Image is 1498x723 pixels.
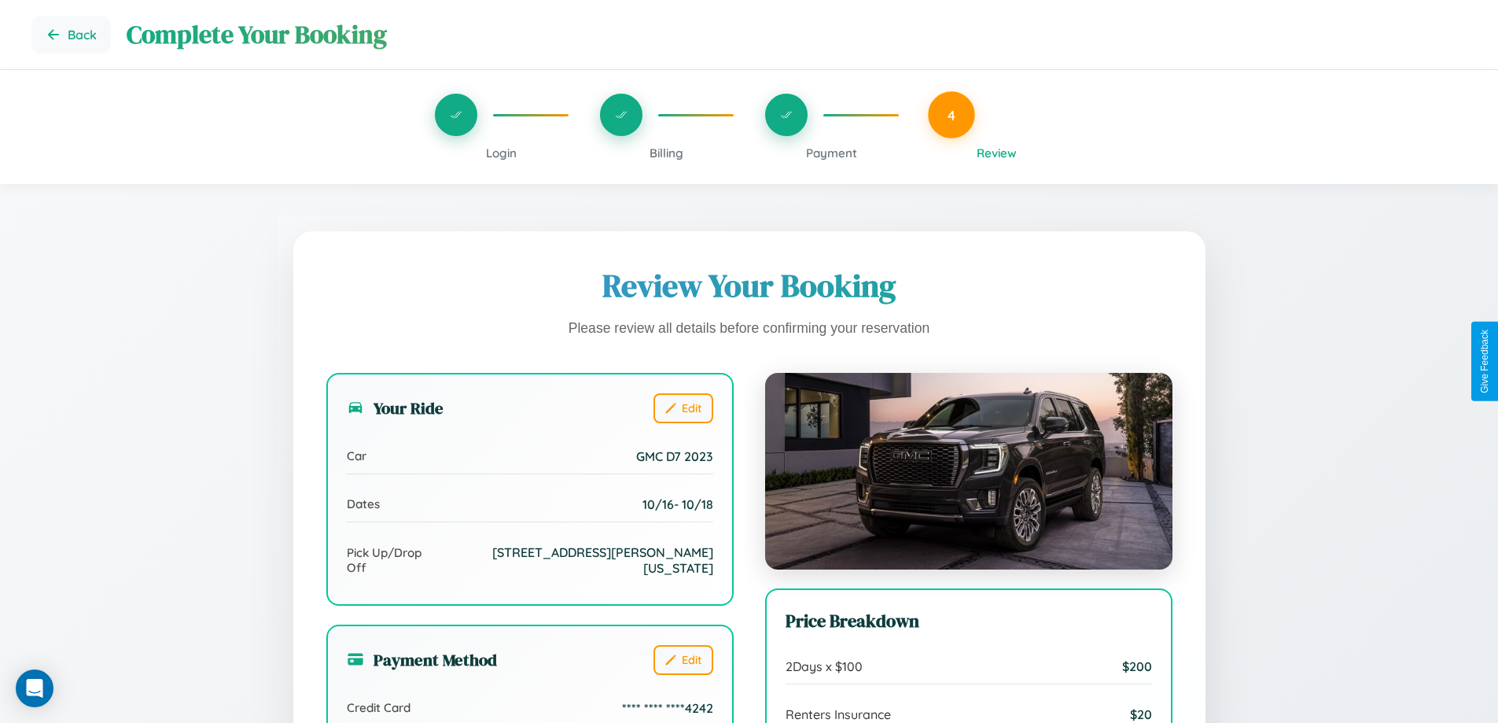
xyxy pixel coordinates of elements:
span: GMC D7 2023 [636,448,713,464]
span: [STREET_ADDRESS][PERSON_NAME][US_STATE] [438,544,712,576]
span: Dates [347,496,380,511]
h3: Price Breakdown [786,609,1152,633]
button: Go back [31,16,111,53]
span: Credit Card [347,700,410,715]
span: 2 Days x $ 100 [786,658,863,674]
span: Pick Up/Drop Off [347,545,439,575]
span: Renters Insurance [786,706,891,722]
span: Login [486,146,517,160]
span: Review [977,146,1017,160]
button: Edit [653,393,713,423]
h3: Your Ride [347,397,444,419]
div: Open Intercom Messenger [16,670,53,707]
h3: Payment Method [347,648,497,671]
img: GMC D7 [765,373,1172,570]
p: Please review all details before confirming your reservation [326,316,1172,341]
span: Payment [806,146,857,160]
span: 10 / 16 - 10 / 18 [642,496,713,512]
span: Billing [650,146,683,160]
span: Car [347,448,366,463]
span: 4 [948,106,955,124]
button: Edit [653,645,713,675]
h1: Complete Your Booking [127,17,1467,52]
h1: Review Your Booking [326,264,1172,307]
span: $ 200 [1122,658,1152,674]
span: $ 20 [1130,706,1152,722]
div: Give Feedback [1479,330,1490,393]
